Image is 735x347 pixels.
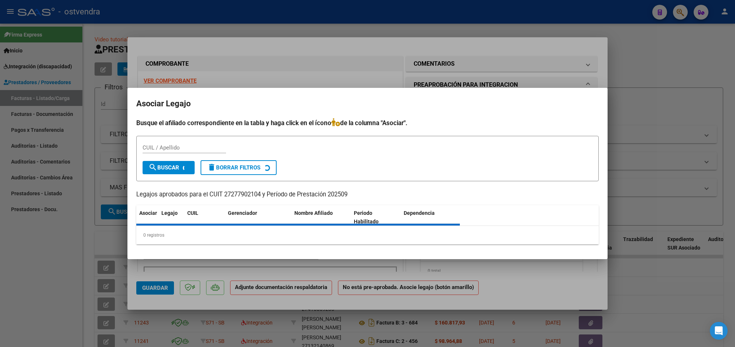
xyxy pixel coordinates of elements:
span: Periodo Habilitado [354,210,379,224]
datatable-header-cell: Periodo Habilitado [351,205,401,230]
p: Legajos aprobados para el CUIT 27277902104 y Período de Prestación 202509 [136,190,599,199]
span: CUIL [187,210,198,216]
span: Dependencia [404,210,435,216]
datatable-header-cell: CUIL [184,205,225,230]
datatable-header-cell: Dependencia [401,205,460,230]
span: Nombre Afiliado [294,210,333,216]
div: 0 registros [136,226,599,244]
datatable-header-cell: Legajo [158,205,184,230]
div: Open Intercom Messenger [710,322,728,340]
button: Buscar [143,161,195,174]
datatable-header-cell: Gerenciador [225,205,291,230]
datatable-header-cell: Asociar [136,205,158,230]
h4: Busque el afiliado correspondiente en la tabla y haga click en el ícono de la columna "Asociar". [136,118,599,128]
h2: Asociar Legajo [136,97,599,111]
span: Buscar [148,164,179,171]
span: Legajo [161,210,178,216]
mat-icon: search [148,163,157,172]
datatable-header-cell: Nombre Afiliado [291,205,351,230]
span: Borrar Filtros [207,164,260,171]
mat-icon: delete [207,163,216,172]
span: Asociar [139,210,157,216]
span: Gerenciador [228,210,257,216]
button: Borrar Filtros [201,160,277,175]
